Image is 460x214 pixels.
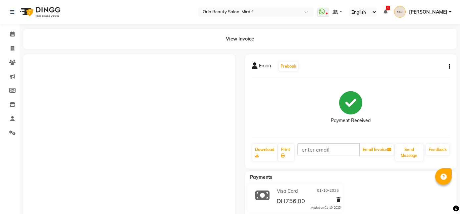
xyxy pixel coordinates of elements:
a: 1 [383,9,387,15]
span: Payments [250,174,272,180]
span: [PERSON_NAME] [409,9,447,16]
span: Eman [259,62,271,72]
div: Added on 01-10-2025 [311,205,340,210]
div: View Invoice [23,29,457,49]
span: 1 [386,6,390,10]
a: Download [252,144,277,161]
span: Visa Card [277,188,298,195]
a: Feedback [426,144,449,155]
img: logo [17,3,62,21]
button: Prebook [279,62,298,71]
a: Print [278,144,294,161]
div: Payment Received [331,117,371,124]
button: Send Message [395,144,423,161]
span: 01-10-2025 [317,188,339,195]
input: enter email [297,143,359,156]
span: DH756.00 [277,197,305,206]
iframe: chat widget [432,187,453,207]
img: ankita [394,6,406,18]
button: Email Invoice [360,144,394,155]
